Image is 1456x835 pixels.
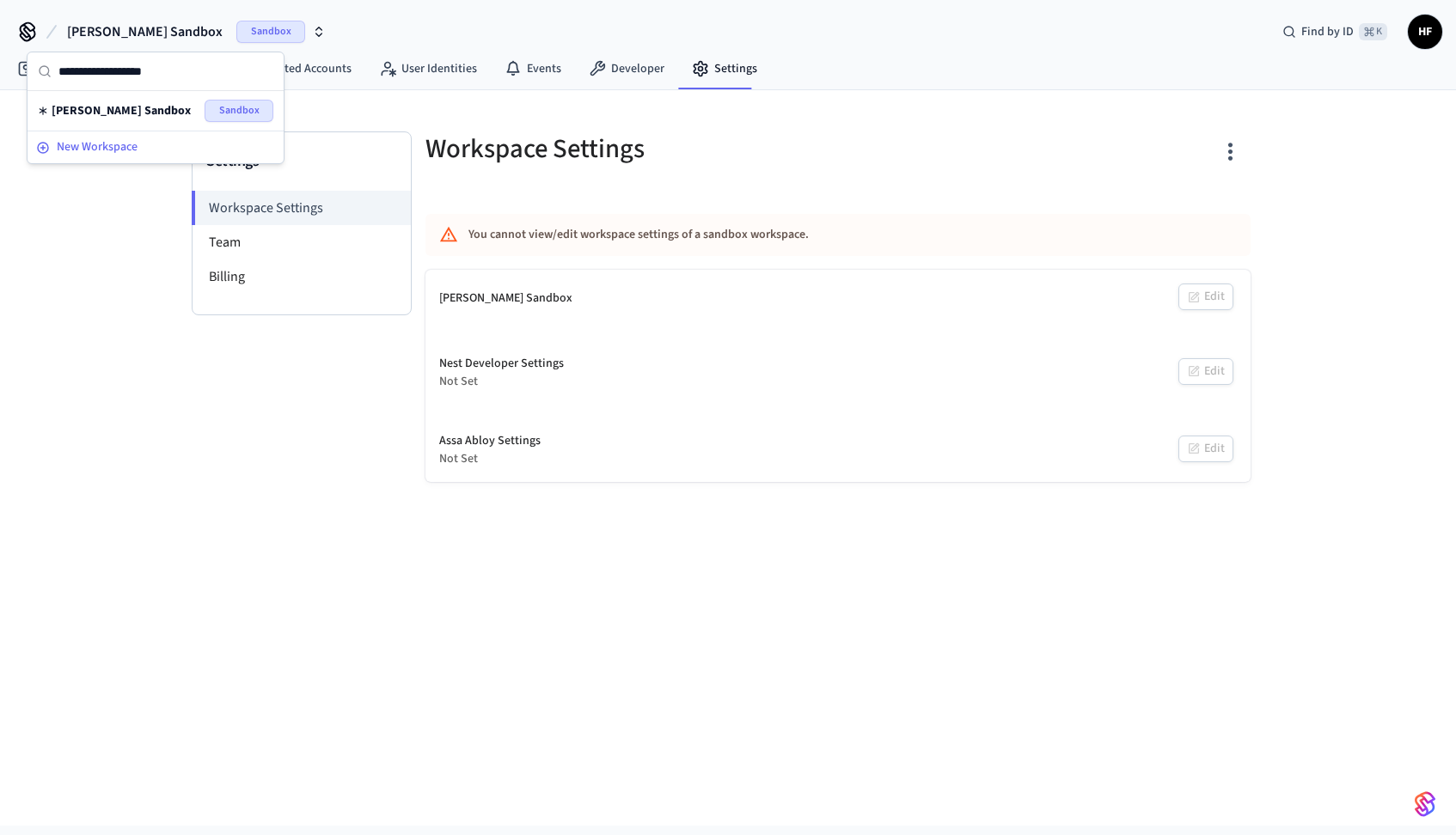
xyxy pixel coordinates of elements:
[1359,23,1387,40] span: ⌘ K
[193,259,411,294] li: Billing
[439,373,564,391] div: Not Set
[236,21,305,43] span: Sandbox
[1269,16,1401,47] div: Find by ID⌘ K
[468,219,1106,251] div: You cannot view/edit workspace settings of a sandbox workspace.
[439,355,564,373] div: Nest Developer Settings
[365,53,491,84] a: User Identities
[192,191,411,225] li: Workspace Settings
[1408,15,1442,49] button: HF
[439,450,541,468] div: Not Set
[1301,23,1354,40] span: Find by ID
[205,100,273,122] span: Sandbox
[1415,790,1435,818] img: SeamLogoGradient.69752ec5.svg
[52,102,191,119] span: [PERSON_NAME] Sandbox
[1410,16,1441,47] span: HF
[491,53,575,84] a: Events
[193,225,411,259] li: Team
[210,53,365,84] a: Connected Accounts
[29,133,282,162] button: New Workspace
[3,53,93,84] a: Devices
[678,53,771,84] a: Settings
[439,290,572,308] div: [PERSON_NAME] Sandbox
[67,21,223,42] span: [PERSON_NAME] Sandbox
[28,91,284,131] div: Suggestions
[57,138,138,156] span: New Workspace
[206,149,397,174] h3: Settings
[439,432,541,450] div: Assa Abloy Settings
[425,131,828,167] h5: Workspace Settings
[575,53,678,84] a: Developer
